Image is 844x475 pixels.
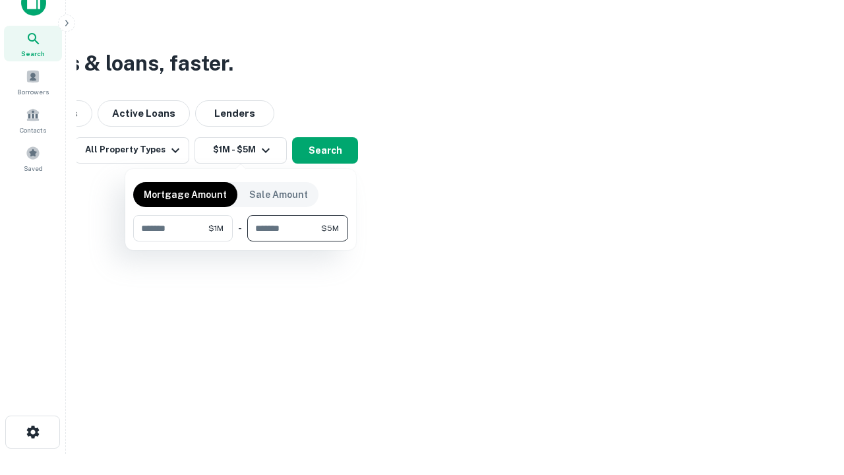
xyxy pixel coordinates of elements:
[778,369,844,433] iframe: Chat Widget
[208,222,224,234] span: $1M
[238,215,242,241] div: -
[249,187,308,202] p: Sale Amount
[321,222,339,234] span: $5M
[144,187,227,202] p: Mortgage Amount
